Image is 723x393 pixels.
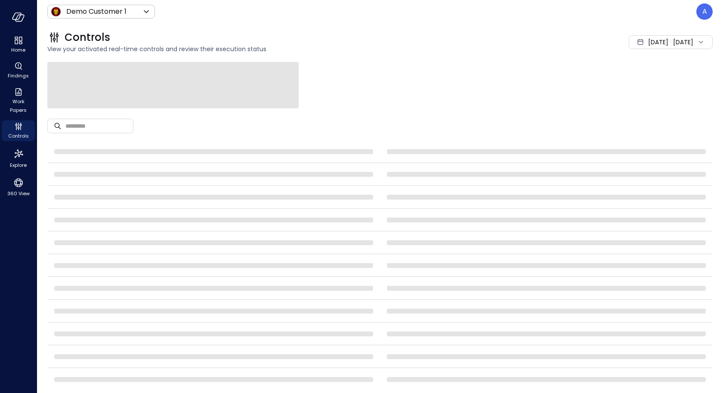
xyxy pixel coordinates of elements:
[2,146,35,170] div: Explore
[648,37,668,47] span: [DATE]
[2,175,35,199] div: 360 View
[10,161,27,169] span: Explore
[2,34,35,55] div: Home
[2,86,35,115] div: Work Papers
[2,120,35,141] div: Controls
[66,6,127,17] p: Demo Customer 1
[47,44,502,54] span: View your activated real-time controls and review their execution status
[702,6,707,17] p: A
[11,46,25,54] span: Home
[51,6,61,17] img: Icon
[65,31,110,44] span: Controls
[2,60,35,81] div: Findings
[7,189,30,198] span: 360 View
[696,3,713,20] div: Assaf
[5,97,31,114] span: Work Papers
[8,71,29,80] span: Findings
[8,132,29,140] span: Controls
